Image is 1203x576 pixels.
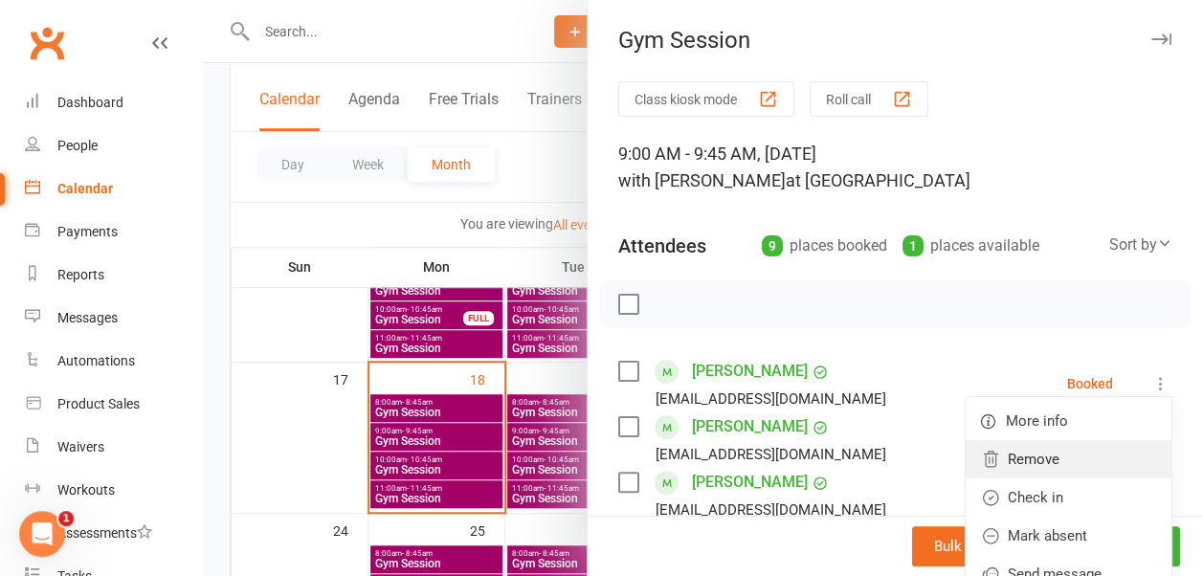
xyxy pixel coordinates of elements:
a: Product Sales [25,383,202,426]
div: Calendar [57,181,113,196]
div: Booked [1067,377,1113,390]
a: Dashboard [25,81,202,124]
button: Roll call [810,81,928,117]
a: Check in [966,478,1171,517]
a: [PERSON_NAME] [692,356,808,387]
div: 9:00 AM - 9:45 AM, [DATE] [618,141,1172,194]
div: Gym Session [588,27,1203,54]
div: [EMAIL_ADDRESS][DOMAIN_NAME] [656,442,886,467]
span: 1 [58,511,74,526]
a: Calendar [25,167,202,210]
div: Sort by [1109,233,1172,257]
button: Class kiosk mode [618,81,794,117]
button: Bulk add attendees [912,526,1078,566]
a: People [25,124,202,167]
a: Remove [966,440,1171,478]
div: Workouts [57,482,115,498]
div: Reports [57,267,104,282]
span: at [GEOGRAPHIC_DATA] [786,170,970,190]
a: Workouts [25,469,202,512]
a: [PERSON_NAME] [692,411,808,442]
div: Attendees [618,233,706,259]
a: [PERSON_NAME] [692,467,808,498]
div: Automations [57,353,135,368]
span: More info [1006,410,1068,432]
div: Product Sales [57,396,140,411]
div: 9 [762,235,783,256]
a: More info [966,402,1171,440]
div: [EMAIL_ADDRESS][DOMAIN_NAME] [656,498,886,522]
div: Messages [57,310,118,325]
a: Automations [25,340,202,383]
iframe: Intercom live chat [19,511,65,557]
div: Assessments [57,525,152,541]
a: Messages [25,297,202,340]
a: Reports [25,254,202,297]
a: Assessments [25,512,202,555]
div: Dashboard [57,95,123,110]
div: [EMAIL_ADDRESS][DOMAIN_NAME] [656,387,886,411]
div: places booked [762,233,887,259]
div: 1 [902,235,924,256]
a: Waivers [25,426,202,469]
div: People [57,138,98,153]
div: Waivers [57,439,104,454]
span: with [PERSON_NAME] [618,170,786,190]
div: Payments [57,224,118,239]
a: Mark absent [966,517,1171,555]
a: Payments [25,210,202,254]
div: places available [902,233,1039,259]
a: Clubworx [23,19,71,67]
